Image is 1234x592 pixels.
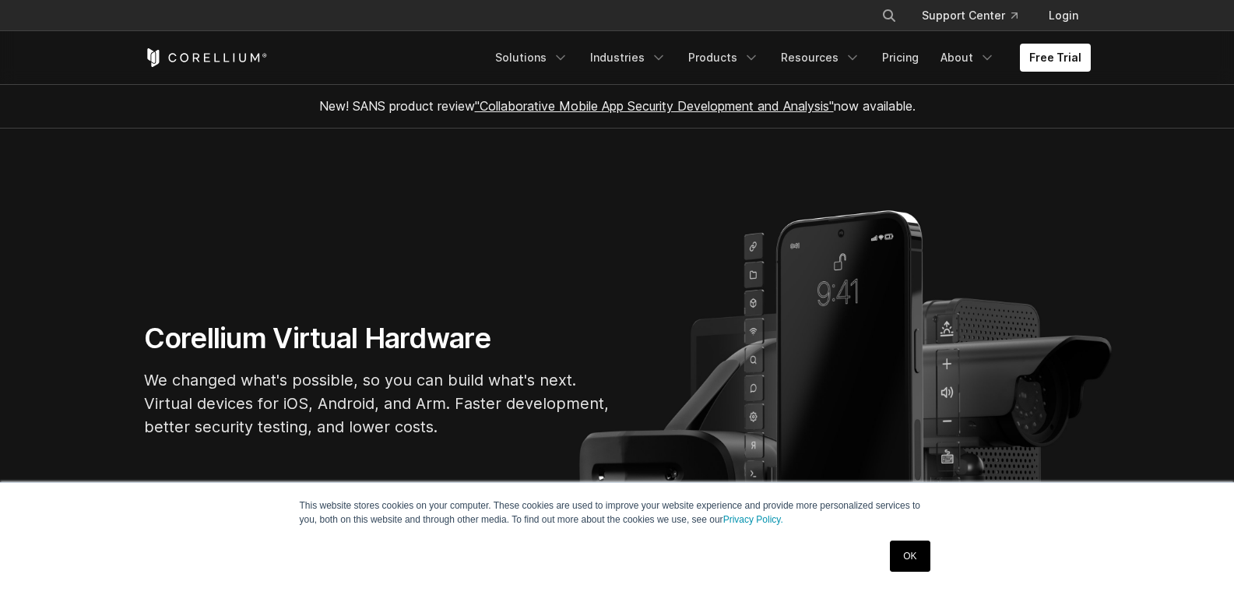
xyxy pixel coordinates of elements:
p: This website stores cookies on your computer. These cookies are used to improve your website expe... [300,499,935,527]
a: About [931,44,1004,72]
h1: Corellium Virtual Hardware [144,321,611,356]
a: OK [890,541,930,572]
a: Support Center [909,2,1030,30]
p: We changed what's possible, so you can build what's next. Virtual devices for iOS, Android, and A... [144,368,611,439]
a: Free Trial [1020,44,1091,72]
a: Pricing [873,44,928,72]
a: Products [679,44,768,72]
div: Navigation Menu [486,44,1091,72]
a: Resources [772,44,870,72]
span: New! SANS product review now available. [319,98,916,114]
a: Login [1036,2,1091,30]
a: Privacy Policy. [723,514,783,525]
a: Industries [581,44,676,72]
div: Navigation Menu [863,2,1091,30]
a: Solutions [486,44,578,72]
a: Corellium Home [144,48,268,67]
button: Search [875,2,903,30]
a: "Collaborative Mobile App Security Development and Analysis" [475,98,834,114]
